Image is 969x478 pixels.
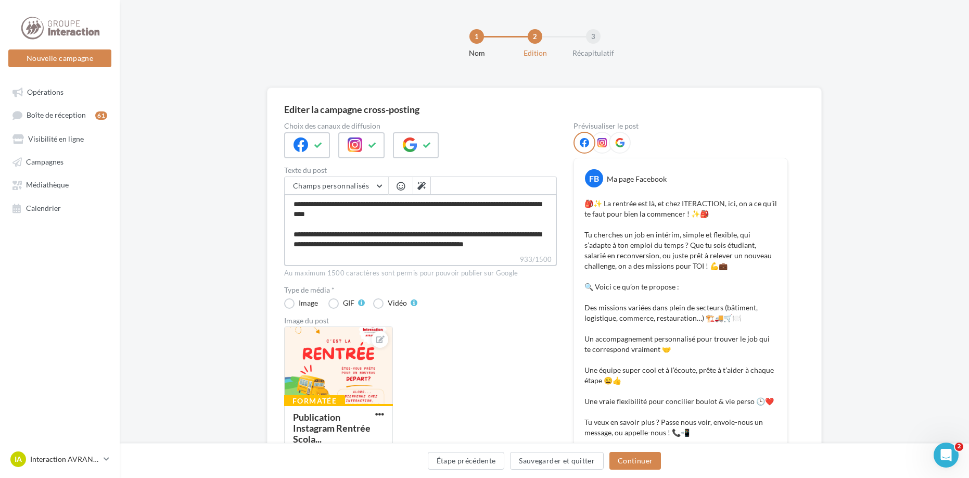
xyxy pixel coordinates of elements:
[955,443,963,451] span: 2
[609,452,661,470] button: Continuer
[8,49,111,67] button: Nouvelle campagne
[284,254,557,266] label: 933/1500
[284,105,419,114] div: Editer la campagne cross-posting
[469,29,484,44] div: 1
[284,122,557,130] label: Choix des canaux de diffusion
[30,454,99,464] p: Interaction AVRANCHES
[428,452,505,470] button: Étape précédente
[26,157,63,166] span: Campagnes
[560,48,627,58] div: Récapitulatif
[6,175,113,194] a: Médiathèque
[573,122,788,130] div: Prévisualiser le post
[8,449,111,469] a: IA Interaction AVRANCHES
[6,129,113,148] a: Visibilité en ligne
[284,269,557,278] div: Au maximum 1500 caractères sont permis pour pouvoir publier sur Google
[934,443,959,468] iframe: Intercom live chat
[510,452,604,470] button: Sauvegarder et quitter
[6,105,113,124] a: Boîte de réception61
[27,87,63,96] span: Opérations
[293,181,369,190] span: Champs personnalisés
[95,111,107,120] div: 61
[284,395,345,407] div: Formatée
[285,177,388,195] button: Champs personnalisés
[15,454,22,464] span: IA
[299,299,318,307] div: Image
[607,174,667,184] div: Ma page Facebook
[284,167,557,174] label: Texte du post
[6,82,113,101] a: Opérations
[284,317,557,324] div: Image du post
[585,169,603,187] div: FB
[27,111,86,120] span: Boîte de réception
[343,299,354,307] div: GIF
[388,299,407,307] div: Vidéo
[26,181,69,190] span: Médiathèque
[6,152,113,171] a: Campagnes
[528,29,542,44] div: 2
[28,134,84,143] span: Visibilité en ligne
[502,48,568,58] div: Edition
[26,204,61,212] span: Calendrier
[6,198,113,217] a: Calendrier
[586,29,601,44] div: 3
[284,286,557,294] label: Type de média *
[293,411,371,445] div: Publication Instagram Rentrée Scola...
[443,48,510,58] div: Nom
